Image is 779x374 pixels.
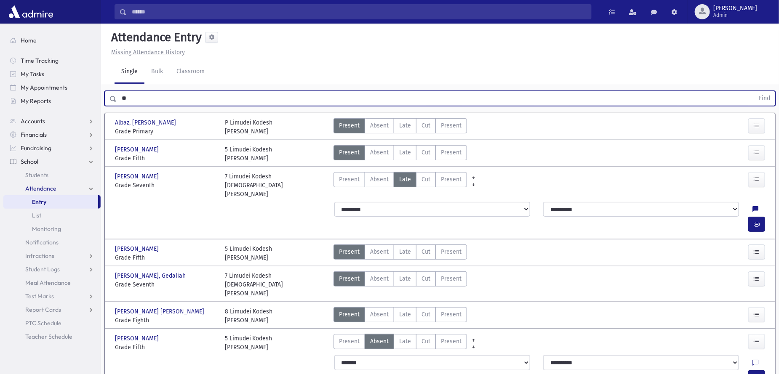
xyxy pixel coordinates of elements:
[3,81,101,94] a: My Appointments
[3,128,101,141] a: Financials
[339,337,360,346] span: Present
[21,57,59,64] span: Time Tracking
[25,239,59,246] span: Notifications
[3,114,101,128] a: Accounts
[25,252,54,260] span: Infractions
[399,274,411,283] span: Late
[333,334,467,352] div: AttTypes
[333,307,467,325] div: AttTypes
[422,175,430,184] span: Cut
[25,279,71,286] span: Meal Attendance
[32,225,61,233] span: Monitoring
[21,37,37,44] span: Home
[225,118,273,136] div: P Limudei Kodesh [PERSON_NAME]
[3,155,101,168] a: School
[21,84,67,91] span: My Appointments
[115,181,216,190] span: Grade Seventh
[25,319,61,327] span: PTC Schedule
[115,271,187,280] span: [PERSON_NAME], Gedaliah
[3,249,101,263] a: Infractions
[21,117,45,125] span: Accounts
[144,60,170,84] a: Bulk
[3,263,101,276] a: Student Logs
[115,280,216,289] span: Grade Seventh
[441,274,462,283] span: Present
[25,292,54,300] span: Test Marks
[115,172,160,181] span: [PERSON_NAME]
[3,236,101,249] a: Notifications
[111,49,185,56] u: Missing Attendance History
[339,121,360,130] span: Present
[3,168,101,182] a: Students
[25,185,56,192] span: Attendance
[170,60,211,84] a: Classroom
[713,5,757,12] span: [PERSON_NAME]
[399,337,411,346] span: Late
[370,175,389,184] span: Absent
[3,94,101,108] a: My Reports
[339,148,360,157] span: Present
[713,12,757,19] span: Admin
[115,60,144,84] a: Single
[115,316,216,325] span: Grade Eighth
[333,244,467,262] div: AttTypes
[7,3,55,20] img: AdmirePro
[422,148,430,157] span: Cut
[441,337,462,346] span: Present
[115,118,178,127] span: Albaz, [PERSON_NAME]
[370,337,389,346] span: Absent
[3,67,101,81] a: My Tasks
[115,253,216,262] span: Grade Fifth
[422,121,430,130] span: Cut
[441,175,462,184] span: Present
[115,307,206,316] span: [PERSON_NAME] [PERSON_NAME]
[422,337,430,346] span: Cut
[399,247,411,256] span: Late
[108,49,185,56] a: Missing Attendance History
[21,70,44,78] span: My Tasks
[25,265,60,273] span: Student Logs
[399,121,411,130] span: Late
[225,307,273,325] div: 8 Limudei Kodesh [PERSON_NAME]
[754,91,775,106] button: Find
[441,148,462,157] span: Present
[333,172,467,199] div: AttTypes
[115,127,216,136] span: Grade Primary
[3,276,101,289] a: Meal Attendance
[3,182,101,195] a: Attendance
[3,195,98,209] a: Entry
[115,154,216,163] span: Grade Fifth
[21,144,51,152] span: Fundraising
[21,97,51,105] span: My Reports
[225,244,272,262] div: 5 Limudei Kodesh [PERSON_NAME]
[3,141,101,155] a: Fundraising
[370,310,389,319] span: Absent
[399,148,411,157] span: Late
[115,145,160,154] span: [PERSON_NAME]
[370,121,389,130] span: Absent
[32,198,46,206] span: Entry
[115,343,216,352] span: Grade Fifth
[3,303,101,316] a: Report Cards
[225,172,326,199] div: 7 Limudei Kodesh [DEMOGRAPHIC_DATA][PERSON_NAME]
[3,54,101,67] a: Time Tracking
[225,145,272,163] div: 5 Limudei Kodesh [PERSON_NAME]
[25,306,61,313] span: Report Cards
[370,148,389,157] span: Absent
[3,330,101,343] a: Teacher Schedule
[370,247,389,256] span: Absent
[3,222,101,236] a: Monitoring
[32,212,41,219] span: List
[25,171,48,179] span: Students
[333,271,467,298] div: AttTypes
[441,121,462,130] span: Present
[115,244,160,253] span: [PERSON_NAME]
[225,271,326,298] div: 7 Limudei Kodesh [DEMOGRAPHIC_DATA][PERSON_NAME]
[3,34,101,47] a: Home
[441,247,462,256] span: Present
[339,175,360,184] span: Present
[25,333,72,340] span: Teacher Schedule
[108,30,202,45] h5: Attendance Entry
[422,247,430,256] span: Cut
[422,310,430,319] span: Cut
